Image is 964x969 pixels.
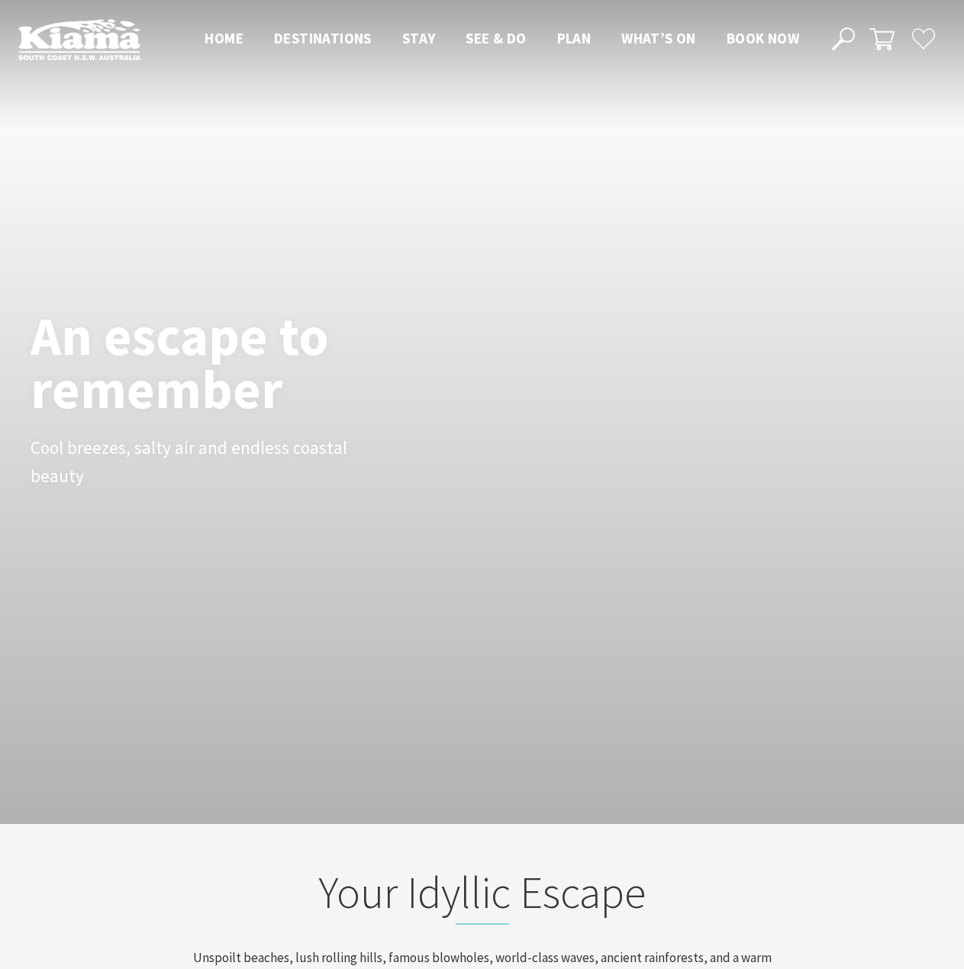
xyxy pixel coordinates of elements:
[183,866,782,926] h2: Your Idyllic Escape
[205,29,243,47] span: Home
[18,18,140,60] img: Kiama Logo
[189,27,814,52] nav: Main Menu
[466,29,526,47] span: See & Do
[727,29,799,47] span: Book now
[274,29,372,47] span: Destinations
[621,29,696,47] span: What’s On
[402,29,436,47] span: Stay
[31,309,450,416] h1: An escape to remember
[557,29,592,47] span: Plan
[31,434,374,491] p: Cool breezes, salty air and endless coastal beauty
